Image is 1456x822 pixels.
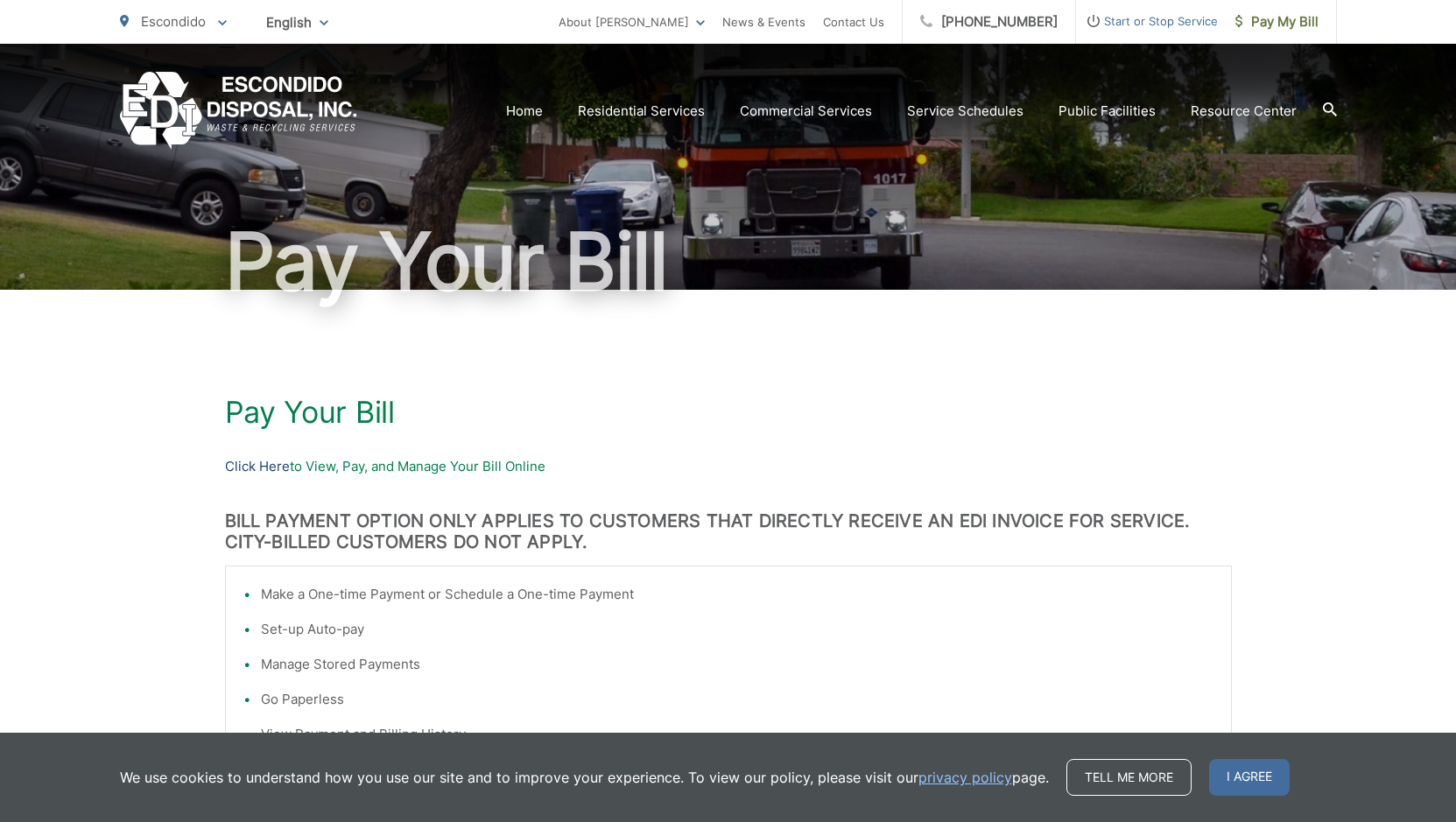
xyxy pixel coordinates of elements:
[253,7,341,38] span: English
[225,395,1232,430] h1: Pay Your Bill
[918,767,1012,788] a: privacy policy
[120,767,1049,788] p: We use cookies to understand how you use our site and to improve your experience. To view our pol...
[261,724,1213,745] li: View Payment and Billing History
[722,11,805,32] a: News & Events
[578,101,705,122] a: Residential Services
[261,654,1213,675] li: Manage Stored Payments
[1059,101,1156,122] a: Public Facilities
[261,689,1213,710] li: Go Paperless
[559,11,705,32] a: About [PERSON_NAME]
[506,101,543,122] a: Home
[1235,11,1319,32] span: Pay My Bill
[740,101,872,122] a: Commercial Services
[225,510,1232,552] h3: BILL PAYMENT OPTION ONLY APPLIES TO CUSTOMERS THAT DIRECTLY RECEIVE AN EDI INVOICE FOR SERVICE. C...
[225,456,1232,477] p: to View, Pay, and Manage Your Bill Online
[120,218,1337,306] h1: Pay Your Bill
[823,11,884,32] a: Contact Us
[120,72,357,150] a: EDCD logo. Return to the homepage.
[141,13,206,30] span: Escondido
[1066,759,1192,796] a: Tell me more
[225,456,290,477] a: Click Here
[261,619,1213,640] li: Set-up Auto-pay
[907,101,1023,122] a: Service Schedules
[261,584,1213,605] li: Make a One-time Payment or Schedule a One-time Payment
[1191,101,1297,122] a: Resource Center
